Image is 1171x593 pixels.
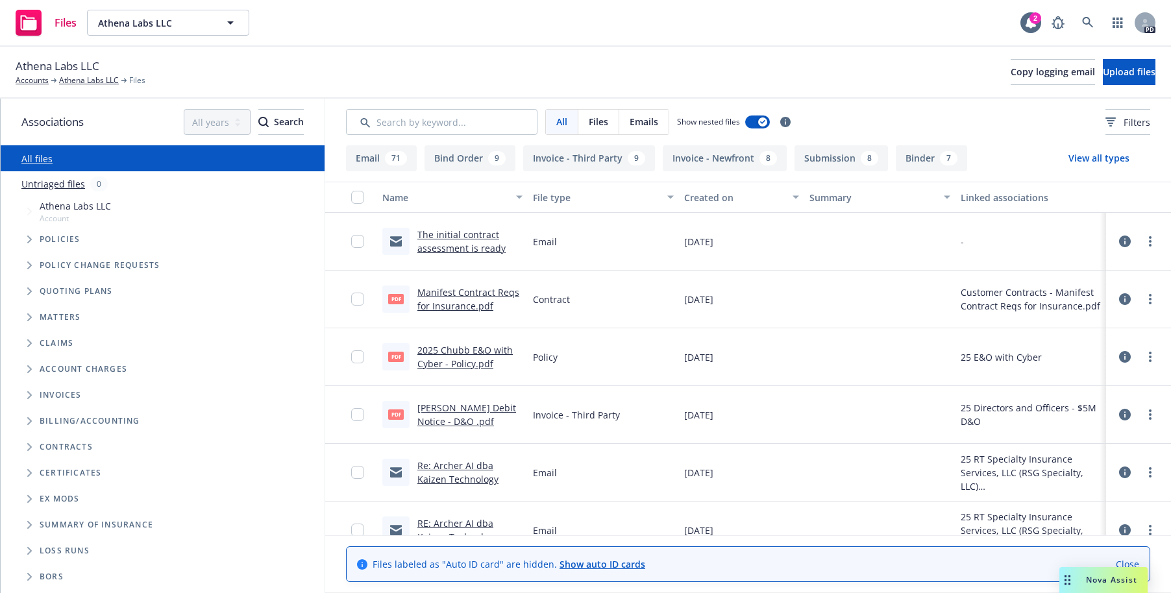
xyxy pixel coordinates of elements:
[684,408,713,422] span: [DATE]
[40,495,79,503] span: Ex Mods
[488,151,506,165] div: 9
[896,145,967,171] button: Binder
[351,408,364,421] input: Toggle Row Selected
[351,466,364,479] input: Toggle Row Selected
[684,350,713,364] span: [DATE]
[351,524,364,537] input: Toggle Row Selected
[1059,567,1076,593] div: Drag to move
[961,350,1042,364] div: 25 E&O with Cyber
[556,115,567,128] span: All
[533,293,570,306] span: Contract
[40,417,140,425] span: Billing/Accounting
[90,176,108,191] div: 0
[533,350,558,364] span: Policy
[533,408,620,422] span: Invoice - Third Party
[1086,574,1137,585] span: Nova Assist
[40,261,160,269] span: Policy change requests
[351,293,364,306] input: Toggle Row Selected
[40,213,111,224] span: Account
[533,191,659,204] div: File type
[346,109,537,135] input: Search by keyword...
[1103,66,1155,78] span: Upload files
[98,16,210,30] span: Athena Labs LLC
[955,182,1106,213] button: Linked associations
[1029,12,1041,24] div: 2
[1105,109,1150,135] button: Filters
[129,75,145,86] span: Files
[528,182,678,213] button: File type
[417,517,499,543] a: RE: Archer AI dba Kaizen Technology
[1124,115,1150,129] span: Filters
[388,294,404,304] span: pdf
[1103,59,1155,85] button: Upload files
[40,547,90,555] span: Loss Runs
[1059,567,1148,593] button: Nova Assist
[1105,10,1131,36] a: Switch app
[40,521,153,529] span: Summary of insurance
[388,409,404,419] span: pdf
[417,286,519,312] a: Manifest Contract Reqs for Insurance.pdf
[1116,557,1139,571] a: Close
[417,459,499,485] a: Re: Archer AI dba Kaizen Technology
[55,18,77,28] span: Files
[40,391,82,399] span: Invoices
[533,466,557,479] span: Email
[16,58,99,75] span: Athena Labs LLC
[21,177,85,191] a: Untriaged files
[377,182,528,213] button: Name
[1,408,325,590] div: Folder Tree Example
[684,293,713,306] span: [DATE]
[663,145,787,171] button: Invoice - Newfront
[351,235,364,248] input: Toggle Row Selected
[40,199,111,213] span: Athena Labs LLC
[677,116,740,127] span: Show nested files
[589,115,608,128] span: Files
[861,151,878,165] div: 8
[87,10,249,36] button: Athena Labs LLC
[533,235,557,248] span: Email
[1142,407,1158,422] a: more
[40,287,113,295] span: Quoting plans
[1142,291,1158,307] a: more
[1142,349,1158,365] a: more
[684,191,785,204] div: Created on
[388,352,404,361] span: pdf
[1105,115,1150,129] span: Filters
[533,524,557,537] span: Email
[21,114,84,130] span: Associations
[417,344,513,370] a: 2025 Chubb E&O with Cyber - Policy.pdf
[40,573,64,581] span: BORs
[258,117,269,127] svg: Search
[16,75,49,86] a: Accounts
[1142,234,1158,249] a: more
[417,402,516,428] a: [PERSON_NAME] Debit Notice - D&O .pdf
[40,236,80,243] span: Policies
[1075,10,1101,36] a: Search
[1011,59,1095,85] button: Copy logging email
[961,401,1101,428] div: 25 Directors and Officers - $5M D&O
[346,145,417,171] button: Email
[425,145,515,171] button: Bind Order
[1045,10,1071,36] a: Report a Bug
[961,285,1101,313] div: Customer Contracts - Manifest Contract Reqs for Insurance.pdf
[961,452,1101,493] div: 25 RT Specialty Insurance Services, LLC (RSG Specialty, LLC)
[1142,465,1158,480] a: more
[21,152,53,165] a: All files
[385,151,407,165] div: 71
[40,313,80,321] span: Matters
[759,151,777,165] div: 8
[40,339,73,347] span: Claims
[560,558,645,570] a: Show auto ID cards
[809,191,935,204] div: Summary
[40,469,101,477] span: Certificates
[40,443,93,451] span: Contracts
[684,466,713,479] span: [DATE]
[630,115,658,128] span: Emails
[373,557,645,571] span: Files labeled as "Auto ID card" are hidden.
[1048,145,1150,171] button: View all types
[258,109,304,135] button: SearchSearch
[40,365,127,373] span: Account charges
[940,151,957,165] div: 7
[10,5,82,41] a: Files
[795,145,888,171] button: Submission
